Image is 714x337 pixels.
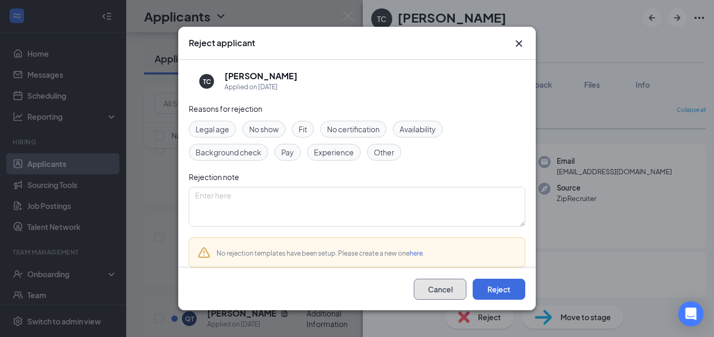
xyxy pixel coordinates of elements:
[314,146,354,158] span: Experience
[473,279,525,300] button: Reject
[513,37,525,50] svg: Cross
[217,249,424,257] span: No rejection templates have been setup. Please create a new one .
[249,123,279,135] span: No show
[400,123,436,135] span: Availability
[189,37,255,49] h3: Reject applicant
[513,37,525,50] button: Close
[374,146,394,158] span: Other
[678,301,703,327] div: Open Intercom Messenger
[189,104,262,113] span: Reasons for rejection
[410,249,423,257] a: here
[198,246,210,259] svg: Warning
[414,279,466,300] button: Cancel
[196,123,229,135] span: Legal age
[281,146,294,158] span: Pay
[327,123,380,135] span: No certification
[203,77,211,86] div: TC
[225,70,298,82] h5: [PERSON_NAME]
[189,172,239,182] span: Rejection note
[196,146,261,158] span: Background check
[299,123,307,135] span: Fit
[225,82,298,92] div: Applied on [DATE]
